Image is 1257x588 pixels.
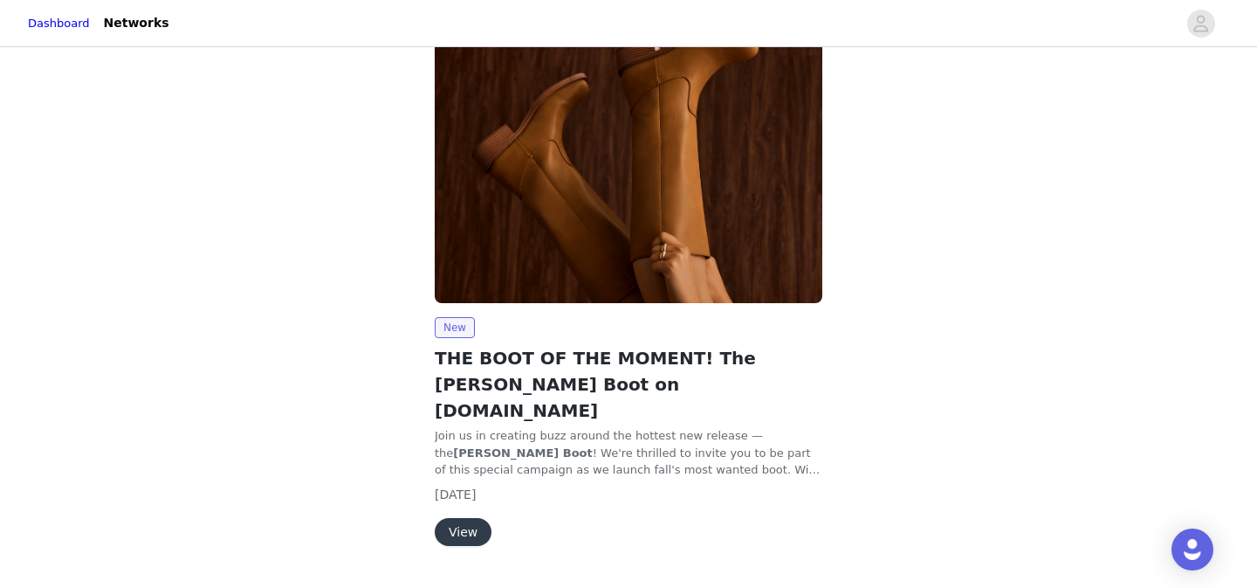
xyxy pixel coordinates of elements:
div: avatar [1192,10,1209,38]
p: Join us in creating buzz around the hottest new release — the ! We're thrilled to invite you to b... [435,427,822,479]
a: Networks [93,3,180,43]
img: JustFab [435,12,822,303]
span: [DATE] [435,488,476,502]
div: Open Intercom Messenger [1171,529,1213,571]
button: View [435,518,491,546]
span: New [435,317,475,338]
strong: [PERSON_NAME] Boot [453,446,592,460]
a: View [435,526,491,539]
h2: THE BOOT OF THE MOMENT! The [PERSON_NAME] Boot on [DOMAIN_NAME] [435,345,822,424]
a: Dashboard [28,15,90,32]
